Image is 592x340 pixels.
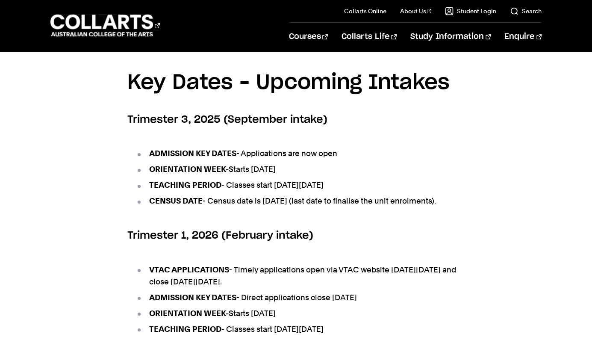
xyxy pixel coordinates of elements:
[344,7,386,15] a: Collarts Online
[149,293,236,302] strong: ADMISSION KEY DATES
[127,112,465,127] h6: Trimester 3, 2025 (September intake)
[149,165,229,174] strong: ORIENTATION WEEK-
[136,163,465,175] li: Starts [DATE]
[510,7,542,15] a: Search
[127,67,465,100] h3: Key Dates – Upcoming Intakes
[50,13,160,38] div: Go to homepage
[149,325,221,334] strong: TEACHING PERIOD
[342,23,397,51] a: Collarts Life
[136,264,465,288] li: - Timely applications open via VTAC website [DATE][DATE] and close [DATE][DATE].
[445,7,496,15] a: Student Login
[504,23,542,51] a: Enquire
[136,323,465,335] li: - Classes start [DATE][DATE]
[127,228,465,243] h6: Trimester 1, 2026 (February intake)
[136,179,465,191] li: - Classes start [DATE][DATE]
[149,149,236,158] strong: ADMISSION KEY DATES
[136,307,465,319] li: Starts [DATE]
[149,180,221,189] strong: TEACHING PERIOD
[136,292,465,304] li: - Direct applications close [DATE]
[136,195,465,207] li: - Census date is [DATE] (last date to finalise the unit enrolments).
[289,23,328,51] a: Courses
[149,196,203,205] strong: CENSUS DATE
[149,309,229,318] strong: ORIENTATION WEEK-
[136,148,465,160] li: - Applications are now open
[410,23,491,51] a: Study Information
[149,265,229,274] strong: VTAC APPLICATIONS
[400,7,432,15] a: About Us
